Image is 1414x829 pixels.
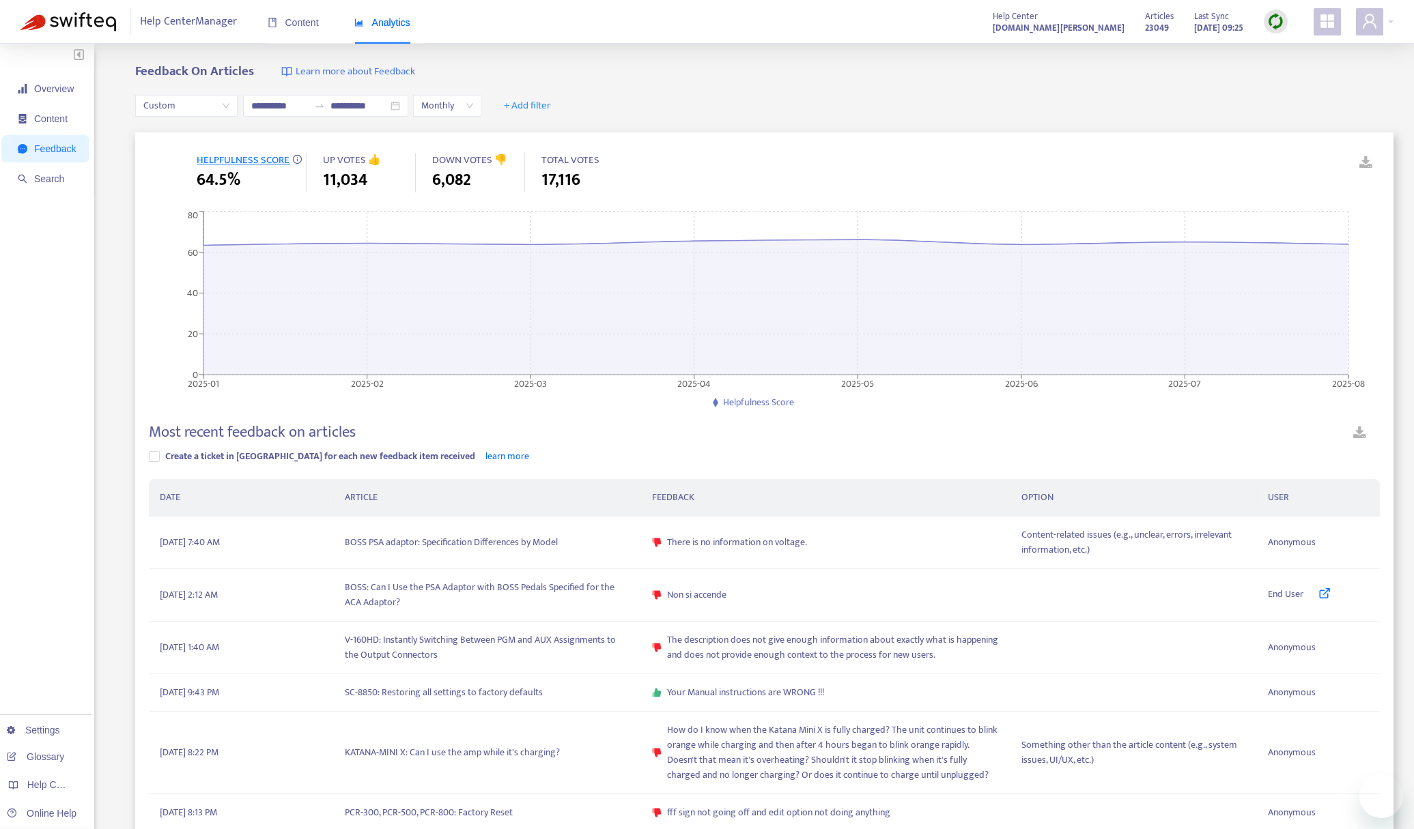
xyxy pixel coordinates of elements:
[432,168,471,192] span: 6,082
[641,479,1010,517] th: FEEDBACK
[188,207,198,223] tspan: 80
[160,535,220,550] span: [DATE] 7:40 AM
[34,173,64,184] span: Search
[296,64,415,80] span: Learn more about Feedback
[1169,375,1202,391] tspan: 2025-07
[1361,13,1378,29] span: user
[667,535,807,550] span: There is no information on voltage.
[842,375,875,391] tspan: 2025-05
[494,95,561,117] button: + Add filter
[7,808,76,819] a: Online Help
[1319,13,1335,29] span: appstore
[667,805,890,820] span: fff sign not going off and edit option not doing anything
[160,745,218,760] span: [DATE] 8:22 PM
[27,779,83,790] span: Help Centers
[323,168,367,192] span: 11,034
[993,9,1038,24] span: Help Center
[652,643,662,652] span: dislike
[149,479,333,517] th: DATE
[541,151,599,169] span: TOTAL VOTES
[140,9,237,35] span: Help Center Manager
[485,448,529,464] a: learn more
[504,98,551,114] span: + Add filter
[149,423,356,441] h4: Most recent feedback on articles
[1268,587,1303,603] span: End User
[18,174,27,184] span: search
[197,168,240,192] span: 64.5%
[197,151,289,169] span: HELPFULNESS SCORE
[281,66,292,77] img: image-link
[723,394,794,410] span: Helpfulness Score
[160,805,217,820] span: [DATE] 8:13 PM
[652,688,662,697] span: like
[281,64,415,80] a: Learn more about Feedback
[160,685,219,700] span: [DATE] 9:43 PM
[334,517,642,569] td: BOSS PSA adaptor: Specification Differences by Model
[1194,20,1243,35] strong: [DATE] 09:25
[334,712,642,794] td: KATANA-MINI X: Can I use the amp while it's charging?
[1268,685,1316,700] span: Anonymous
[1268,535,1316,550] span: Anonymous
[351,375,384,391] tspan: 2025-02
[1268,640,1316,655] span: Anonymous
[314,100,325,111] span: swap-right
[652,748,662,757] span: dislike
[421,96,473,116] span: Monthly
[160,640,219,655] span: [DATE] 1:40 AM
[652,808,662,817] span: dislike
[1005,375,1038,391] tspan: 2025-06
[993,20,1125,35] a: [DOMAIN_NAME][PERSON_NAME]
[334,569,642,622] td: BOSS: Can I Use the PSA Adaptor with BOSS Pedals Specified for the ACA Adaptor?
[541,168,580,192] span: 17,116
[18,114,27,123] span: container
[1257,479,1380,517] th: USER
[165,448,475,464] span: Create a ticket in [GEOGRAPHIC_DATA] for each new feedback item received
[34,83,74,94] span: Overview
[1268,745,1316,760] span: Anonymous
[354,17,410,28] span: Analytics
[1021,738,1246,768] span: Something other than the article content (e.g., system issues, UI/UX, etc.)
[354,18,364,27] span: area-chart
[515,375,548,391] tspan: 2025-03
[334,622,642,674] td: V-160HD: Instantly Switching Between PGM and AUX Assignments to the Output Connectors
[1359,774,1403,818] iframe: メッセージングウィンドウを開くボタン
[1194,9,1229,24] span: Last Sync
[268,17,319,28] span: Content
[314,100,325,111] span: to
[1332,375,1365,391] tspan: 2025-08
[652,538,662,547] span: dislike
[1267,13,1284,30] img: sync.dc5367851b00ba804db3.png
[667,632,1000,663] span: The description does not give enough information about exactly what is happening and does not pro...
[135,61,254,82] b: Feedback On Articles
[1010,479,1257,517] th: OPTION
[1145,9,1174,24] span: Articles
[34,143,76,154] span: Feedback
[160,587,218,602] span: [DATE] 2:12 AM
[1145,20,1169,35] strong: 23049
[323,151,381,169] span: UP VOTES 👍
[652,590,662,600] span: dislike
[18,144,27,154] span: message
[188,326,198,342] tspan: 20
[678,375,711,391] tspan: 2025-04
[7,725,60,736] a: Settings
[188,375,219,391] tspan: 2025-01
[667,587,726,602] span: Non si accende
[667,723,1000,783] span: How do I know when the Katana Mini X is fully charged? The unit continues to blink orange while c...
[667,685,824,700] span: Your Manual instructions are WRONG !!!
[187,285,198,301] tspan: 40
[143,96,229,116] span: Custom
[268,18,277,27] span: book
[334,674,642,712] td: SC-8850: Restoring all settings to factory defaults
[7,751,64,762] a: Glossary
[18,84,27,93] span: signal
[432,151,507,169] span: DOWN VOTES 👎
[1268,805,1316,820] span: Anonymous
[1021,527,1246,557] span: Content-related issues (e.g., unclear, errors, irrelevant information, etc.)
[193,366,198,382] tspan: 0
[20,12,116,31] img: Swifteq
[34,113,68,124] span: Content
[334,479,642,517] th: ARTICLE
[188,244,198,260] tspan: 60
